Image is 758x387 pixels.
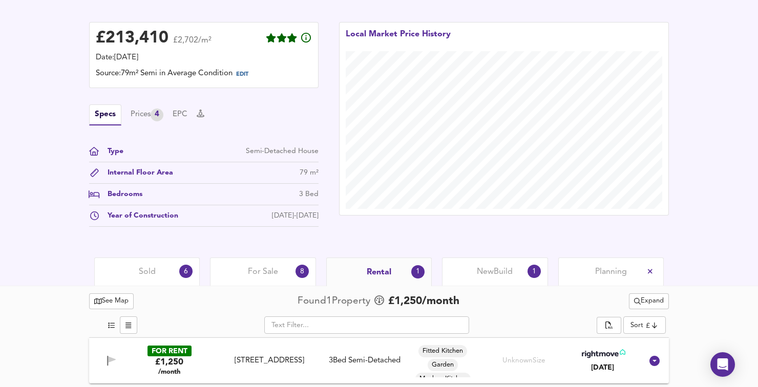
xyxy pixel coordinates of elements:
div: Source: 79m² Semi in Average Condition [96,68,312,81]
div: Fitted Kitchen [418,345,467,357]
div: 8 [296,265,309,278]
button: Specs [89,104,121,125]
div: split button [629,293,669,309]
div: 1 [411,265,425,278]
div: FOR RENT£1,250 /month[STREET_ADDRESS]3Bed Semi-DetachedFitted KitchenGardenModern KitchenSpacious... [89,338,669,383]
div: 1 [528,265,541,278]
svg: Show Details [648,355,661,367]
div: Prices [131,109,163,121]
div: £ 213,410 [96,31,169,46]
span: Fitted Kitchen [418,347,467,356]
span: Rental [367,267,391,278]
div: Semi-Detached House [246,146,319,157]
span: Modern Kitchen [415,374,471,383]
button: Prices4 [131,109,163,121]
div: Open Intercom Messenger [710,352,735,377]
span: For Sale [248,266,278,277]
div: 4 [151,109,163,121]
button: Expand [629,293,669,309]
button: See Map [89,293,134,309]
div: Bedrooms [99,189,142,200]
div: Date: [DATE] [96,52,312,63]
span: EDIT [236,72,248,77]
div: Sort [623,316,666,334]
div: Modern Kitchen [415,373,471,385]
div: [DATE] [580,362,625,373]
button: EPC [173,109,187,120]
div: £1,250 [155,356,183,376]
span: Sold [139,266,156,277]
span: £ 1,250 /month [388,294,459,309]
div: 3 Bed [299,189,319,200]
div: FOR RENT [148,346,192,356]
div: Found 1 Propert y [298,294,373,308]
span: £2,702/m² [173,36,212,51]
div: Type [99,146,123,157]
div: 79 m² [300,167,319,178]
span: Expand [634,295,664,307]
span: See Map [94,295,129,307]
div: 3 Bed Semi-Detached [329,355,401,366]
div: Year of Construction [99,210,178,221]
div: 6 [179,265,193,278]
span: Garden [428,360,458,370]
span: New Build [477,266,513,277]
div: Unknown Size [502,356,545,365]
div: Internal Floor Area [99,167,173,178]
div: split button [597,317,621,334]
span: Planning [595,266,627,277]
div: Sort [630,320,643,330]
div: Local Market Price History [346,29,451,51]
div: [STREET_ADDRESS] [218,355,321,366]
div: Garden [428,359,458,371]
div: Middlepark Road, Russells Hall, Dudley, DY1 2LL [214,355,325,366]
input: Text Filter... [264,316,469,334]
span: /month [158,368,180,376]
div: [DATE]-[DATE] [272,210,319,221]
